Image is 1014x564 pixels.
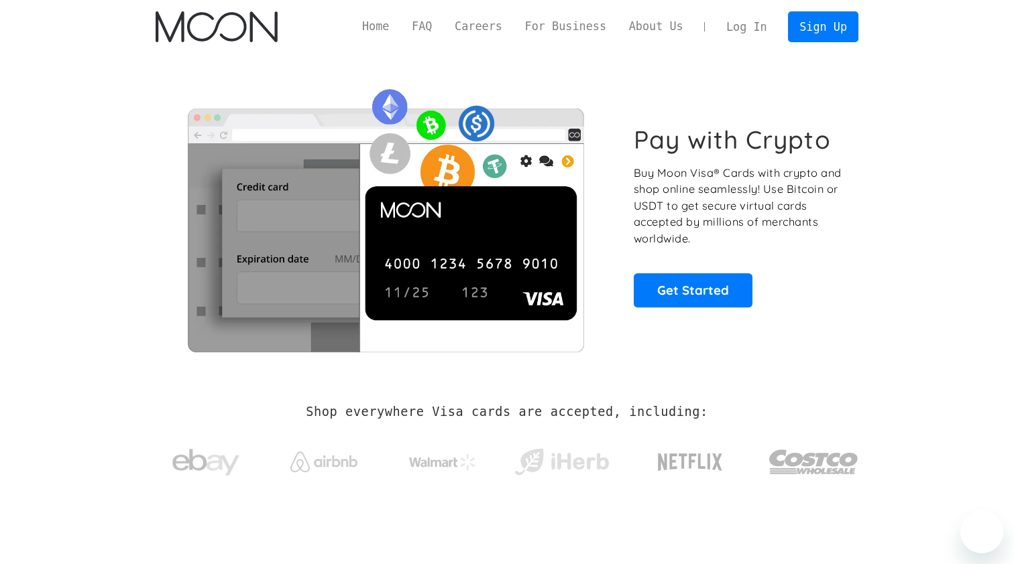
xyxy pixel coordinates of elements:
[715,12,778,42] a: Log In
[634,165,844,247] p: Buy Moon Visa® Cards with crypto and shop online seamlessly! Use Bitcoin or USDT to get secure vi...
[351,18,400,35] a: Home
[788,11,858,42] a: Sign Up
[290,451,357,472] img: Airbnb
[409,454,476,470] img: Walmart
[156,80,615,352] img: Moon Cards let you spend your crypto anywhere Visa is accepted.
[512,445,612,480] img: iHerb
[512,431,612,486] a: iHerb
[630,432,750,486] a: Netflix
[769,437,858,487] img: Costco
[156,11,277,42] a: home
[514,18,618,35] a: For Business
[393,441,493,477] a: Walmart
[156,428,256,490] a: ebay
[443,18,513,35] a: Careers
[618,18,695,35] a: About Us
[156,11,277,42] img: Moon Logo
[769,423,858,494] a: Costco
[172,441,239,484] img: ebay
[306,405,708,419] h2: Shop everywhere Visa cards are accepted, including:
[634,273,752,307] a: Get Started
[400,18,443,35] a: FAQ
[657,445,724,479] img: Netflix
[634,125,831,155] h1: Pay with Crypto
[960,510,1003,553] iframe: Кнопка запуска окна обмена сообщениями
[274,438,374,479] a: Airbnb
